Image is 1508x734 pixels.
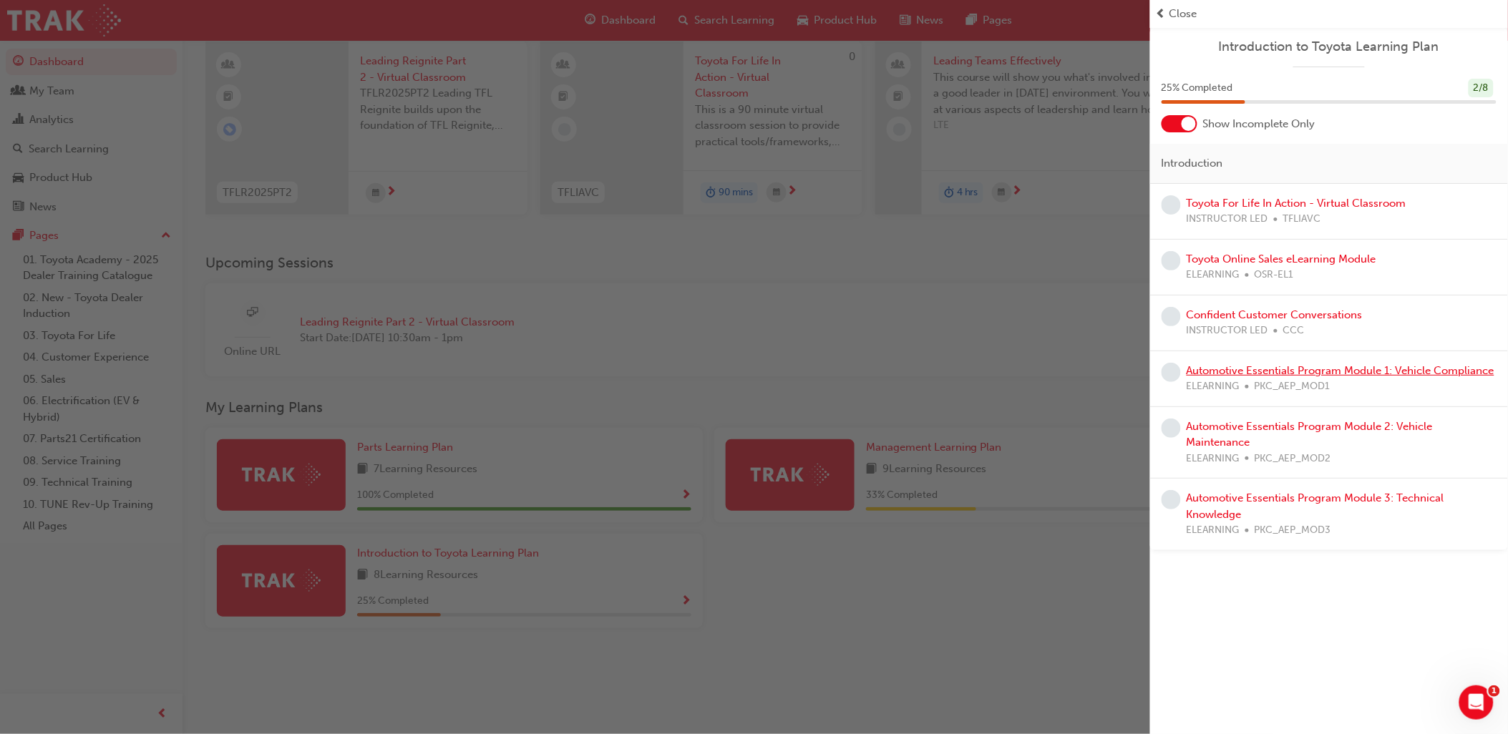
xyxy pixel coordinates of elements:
span: ELEARNING [1187,451,1240,467]
button: prev-iconClose [1156,6,1502,22]
a: Introduction to Toyota Learning Plan [1162,39,1497,55]
span: 25 % Completed [1162,80,1233,97]
span: Close [1169,6,1197,22]
a: Confident Customer Conversations [1187,308,1363,321]
span: learningRecordVerb_NONE-icon [1162,251,1181,270]
a: Toyota For Life In Action - Virtual Classroom [1187,197,1406,210]
a: Automotive Essentials Program Module 3: Technical Knowledge [1187,491,1444,521]
span: learningRecordVerb_NONE-icon [1162,307,1181,326]
span: TFLIAVC [1283,211,1321,227]
span: ELEARNING [1187,267,1240,283]
span: Introduction [1162,155,1223,172]
span: PKC_AEP_MOD2 [1255,451,1331,467]
span: learningRecordVerb_NONE-icon [1162,363,1181,382]
span: learningRecordVerb_NONE-icon [1162,419,1181,438]
span: PKC_AEP_MOD3 [1255,522,1331,539]
span: ELEARNING [1187,522,1240,539]
a: Automotive Essentials Program Module 1: Vehicle Compliance [1187,364,1494,377]
span: CCC [1283,323,1305,339]
div: 2 / 8 [1469,79,1494,98]
iframe: Intercom live chat [1459,685,1494,720]
span: learningRecordVerb_NONE-icon [1162,195,1181,215]
span: prev-icon [1156,6,1167,22]
span: learningRecordVerb_NONE-icon [1162,490,1181,509]
span: INSTRUCTOR LED [1187,211,1268,227]
a: Automotive Essentials Program Module 2: Vehicle Maintenance [1187,420,1433,449]
span: ELEARNING [1187,378,1240,395]
span: 1 [1489,685,1500,697]
span: Show Incomplete Only [1203,116,1315,132]
span: PKC_AEP_MOD1 [1255,378,1331,395]
span: OSR-EL1 [1255,267,1294,283]
a: Toyota Online Sales eLearning Module [1187,253,1376,265]
span: INSTRUCTOR LED [1187,323,1268,339]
